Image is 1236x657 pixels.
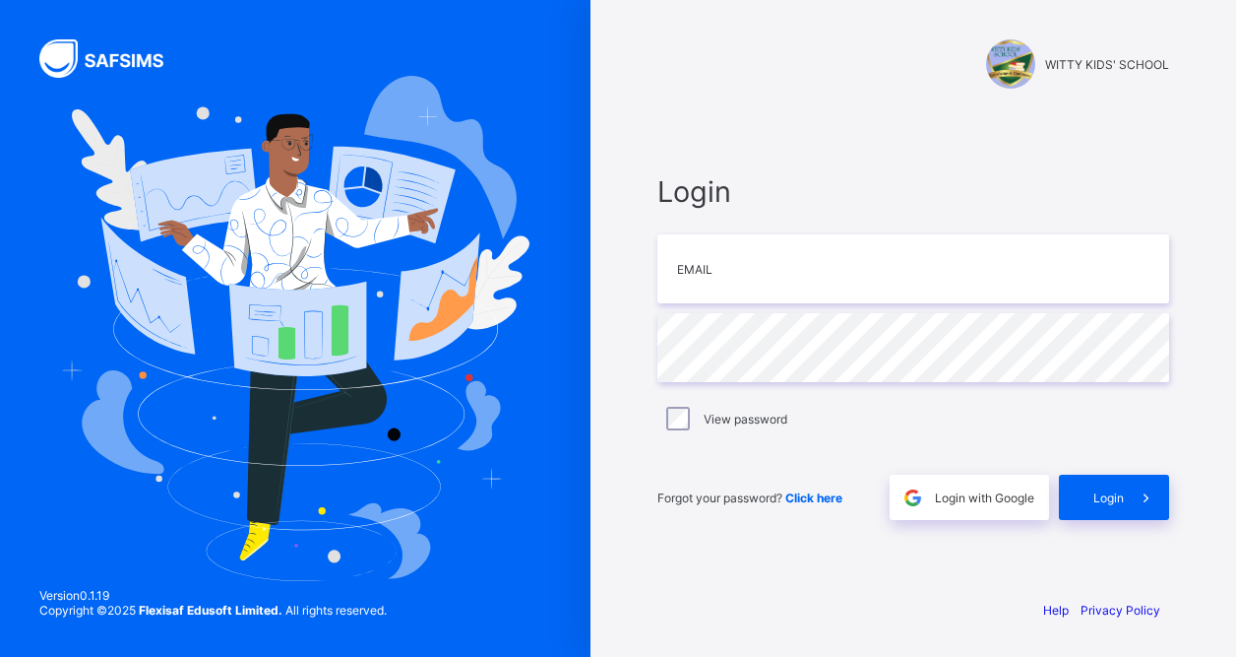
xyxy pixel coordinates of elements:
span: Copyright © 2025 All rights reserved. [39,603,387,618]
img: google.396cfc9801f0270233282035f929180a.svg [901,487,924,509]
a: Privacy Policy [1081,603,1160,618]
a: Click here [785,491,842,505]
span: WITTY KIDS' SCHOOL [1045,57,1169,72]
span: Login with Google [935,491,1034,505]
a: Help [1043,603,1069,618]
span: Forgot your password? [657,491,842,505]
img: Hero Image [61,76,529,580]
span: Login [1093,491,1124,505]
label: View password [704,412,787,427]
span: Login [657,174,1169,209]
strong: Flexisaf Edusoft Limited. [139,603,282,618]
img: SAFSIMS Logo [39,39,187,78]
span: Version 0.1.19 [39,588,387,603]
